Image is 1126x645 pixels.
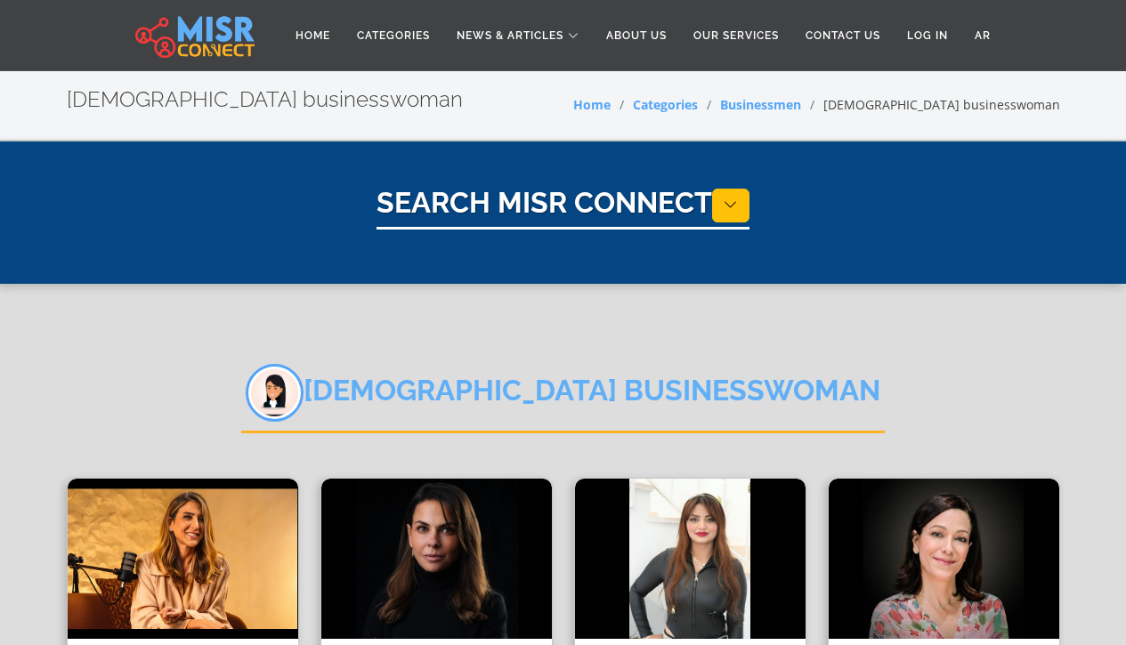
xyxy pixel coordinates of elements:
a: Categories [633,96,698,113]
a: Businessmen [720,96,801,113]
img: Yosra Chabir [575,479,806,639]
a: Log in [894,19,961,52]
a: About Us [593,19,680,52]
a: Contact Us [792,19,894,52]
h2: [DEMOGRAPHIC_DATA] businesswoman [241,364,885,433]
img: Mona Ataya [829,479,1059,639]
img: Hilda Louca [321,479,552,639]
a: Home [573,96,611,113]
span: News & Articles [457,28,563,44]
a: Categories [344,19,443,52]
h2: [DEMOGRAPHIC_DATA] businesswoman [67,87,463,113]
a: News & Articles [443,19,593,52]
a: Home [282,19,344,52]
img: Dina Ghabbour [68,479,298,639]
li: [DEMOGRAPHIC_DATA] businesswoman [801,95,1060,114]
a: AR [961,19,1004,52]
h1: Search Misr Connect [377,186,749,230]
img: main.misr_connect [135,13,255,58]
img: 5ovYro1XDGQV7vp4GKOl.jpg [246,364,304,422]
a: Our Services [680,19,792,52]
